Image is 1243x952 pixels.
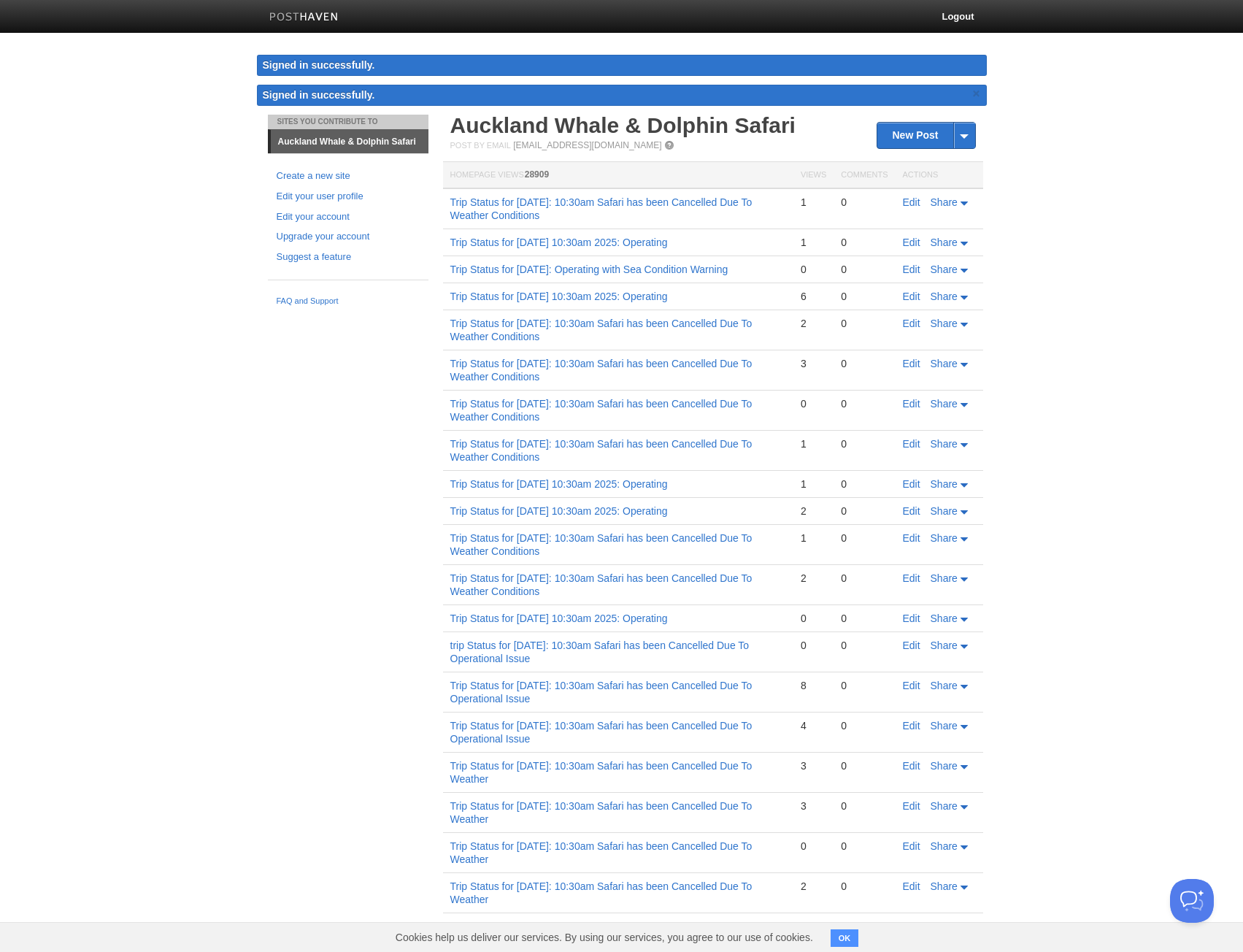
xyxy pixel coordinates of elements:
div: 4 [801,719,826,732]
a: Edit your user profile [277,189,420,204]
th: Homepage Views [443,162,793,189]
a: Trip Status for [DATE]: 10:30am Safari has been Cancelled Due To Weather Conditions [450,398,753,423]
a: Edit [903,800,920,812]
a: Edit [903,572,920,584]
span: Share [931,640,958,651]
a: Auckland Whale & Dolphin Safari [450,113,796,137]
span: Cookies help us deliver our services. By using our services, you agree to our use of cookies. [381,923,828,952]
a: Trip Status for [DATE]: 10:30am Safari has been Cancelled Due To Weather [450,800,753,825]
a: Trip Status for [DATE] 10:30am 2025: Operating [450,613,668,624]
a: Trip Status for [DATE]: 10:30am Safari has been Cancelled Due To Weather Conditions [450,438,753,463]
div: 1 [801,477,826,491]
span: Share [931,196,958,208]
th: Actions [896,162,983,189]
div: 3 [801,357,826,370]
div: 1 [801,437,826,450]
span: Share [931,505,958,517]
div: 0 [841,840,888,853]
div: 0 [841,357,888,370]
div: 3 [801,799,826,813]
a: Create a new site [277,169,420,184]
iframe: Help Scout Beacon - Open [1170,879,1214,923]
div: 0 [801,397,826,410]
span: Share [931,800,958,812]
div: 0 [841,639,888,652]
div: 8 [801,679,826,692]
th: Views [793,162,834,189]
div: 0 [841,531,888,545]
span: Signed in successfully. [263,89,375,101]
a: Suggest a feature [277,250,420,265]
a: Trip Status for [DATE]: 10:30am Safari has been Cancelled Due To Weather [450,760,753,785]
a: Upgrade your account [277,229,420,245]
div: 6 [801,290,826,303]
div: 2 [801,880,826,893]
a: Edit [903,398,920,410]
div: 0 [841,236,888,249]
a: trip Status for [DATE]: 10:30am Safari has been Cancelled Due To Operational Issue [450,640,750,664]
a: Edit [903,318,920,329]
div: 0 [841,719,888,732]
span: Post by Email [450,141,511,150]
button: OK [831,929,859,947]
div: 2 [801,504,826,518]
span: Share [931,318,958,329]
a: × [970,85,983,103]
a: Trip Status for [DATE] 10:30am 2025: Operating [450,505,668,517]
a: Edit [903,680,920,691]
div: 0 [841,263,888,276]
a: Edit [903,505,920,517]
div: 2 [801,572,826,585]
span: Share [931,572,958,584]
div: 0 [841,397,888,410]
div: 0 [841,880,888,893]
a: Trip Status for [DATE]: 10:30am Safari has been Cancelled Due To Weather [450,880,753,905]
span: Share [931,264,958,275]
a: Trip Status for [DATE] 10:30am 2025: Operating [450,291,668,302]
span: Share [931,840,958,852]
a: Edit [903,532,920,544]
span: Share [931,680,958,691]
a: Edit [903,264,920,275]
span: Share [931,720,958,732]
div: 0 [841,504,888,518]
span: Share [931,613,958,624]
a: Trip Status for [DATE]: 10:30am Safari has been Cancelled Due To Operational Issue [450,680,753,705]
a: Auckland Whale & Dolphin Safari [271,130,428,153]
span: Share [931,880,958,892]
a: Edit [903,438,920,450]
div: 0 [801,612,826,625]
span: Share [931,478,958,490]
a: Trip Status for [DATE]: 10:30am Safari has been Cancelled Due To Weather Conditions [450,572,753,597]
div: 0 [841,679,888,692]
a: Trip Status for [DATE]: 10:30am Safari has been Cancelled Due To Weather [450,840,753,865]
a: Edit [903,880,920,892]
a: Trip Status for [DATE]: Operating with Sea Condition Warning [450,264,728,275]
a: [EMAIL_ADDRESS][DOMAIN_NAME] [513,140,661,150]
a: Trip Status for [DATE] 10:30am 2025: Operating [450,237,668,248]
span: Share [931,237,958,248]
a: Edit [903,196,920,208]
a: Trip Status for [DATE]: 10:30am Safari has been Cancelled Due To Weather Conditions [450,318,753,342]
a: Edit [903,760,920,772]
a: Edit [903,640,920,651]
a: Trip Status for [DATE] 10:30am 2025: Operating [450,478,668,490]
a: Edit [903,478,920,490]
li: Sites You Contribute To [268,115,428,129]
div: 0 [841,572,888,585]
th: Comments [834,162,895,189]
a: FAQ and Support [277,295,420,308]
div: 0 [841,612,888,625]
a: Edit [903,840,920,852]
span: Share [931,760,958,772]
span: 28909 [525,169,549,180]
div: 0 [841,799,888,813]
div: 0 [841,317,888,330]
a: Edit [903,237,920,248]
a: Edit [903,720,920,732]
div: 0 [801,639,826,652]
span: Share [931,532,958,544]
a: New Post [877,123,974,148]
a: Trip Status for [DATE]: 10:30am Safari has been Cancelled Due To Weather Conditions [450,532,753,557]
div: 0 [841,437,888,450]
